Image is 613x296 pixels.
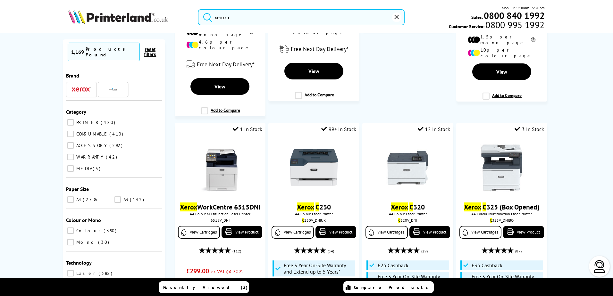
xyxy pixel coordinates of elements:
div: 320V_DNI [367,218,448,223]
span: Brand [66,72,79,79]
span: View [308,68,319,74]
input: PRINTER 420 [67,119,74,126]
div: 6515V_DNI [180,218,261,223]
span: Free Next Day Delivery* [291,45,348,53]
label: Add to Compare [483,93,522,105]
span: £299.00 [186,267,209,275]
a: View Cartridges [365,226,407,239]
span: (87) [515,245,522,257]
label: Add to Compare [295,92,334,104]
mark: C [315,202,319,211]
img: Printerland Logo [68,10,168,24]
span: 410 [109,131,125,137]
input: MEDIA 5 [67,165,74,172]
span: Recently Viewed (3) [163,284,248,290]
li: 1.5p per mono page [468,34,535,45]
span: 292 [109,143,124,148]
b: 0800 840 1992 [484,10,545,21]
div: Products Found [86,46,136,58]
span: CONSUMABLE [75,131,109,137]
mark: C [398,218,400,223]
span: A3 [122,197,129,202]
a: View Product [503,226,544,238]
mark: Xerox [297,202,314,211]
span: 30 [98,239,111,245]
span: A4 [75,197,82,202]
img: user-headset-light.svg [593,260,606,273]
div: 3 In Stock [515,126,544,132]
a: View [472,63,531,80]
span: (54) [328,245,334,257]
div: 325V_DNIBO [461,218,542,223]
span: A4 Colour Multifunction Laser Printer [178,211,262,216]
span: A4 Colour Laser Printer [365,211,450,216]
img: Xerox-6515-FrontFacing-Small.jpg [196,144,244,192]
span: 1,169 [71,49,84,55]
span: 390 [104,228,118,234]
img: Navigator [109,86,117,94]
input: Search product or brand [198,9,405,25]
span: A4 Colour Multifunction Laser Printer [459,211,544,216]
a: Printerland Logo [68,10,190,25]
span: 420 [101,119,117,125]
input: Colour 390 [67,227,74,234]
a: View [284,63,343,79]
span: Sales: [471,14,483,20]
mark: Xerox [391,202,408,211]
div: 12 In Stock [418,126,450,132]
input: WARRANTY 42 [67,154,74,160]
span: Free 3 Year On-Site Warranty and Extend up to 5 Years* [284,262,354,275]
a: Compare Products [343,281,434,293]
span: Compare Products [354,284,432,290]
span: 386 [98,270,114,276]
span: 142 [130,197,146,202]
input: A3 142 [114,196,121,203]
input: A4 278 [67,196,74,203]
span: MEDIA [75,166,92,171]
span: View [496,69,507,75]
div: 230V_DNIUK [273,218,354,223]
div: modal_delivery [178,55,262,73]
mark: Xerox [180,202,197,211]
a: View Product [222,226,262,238]
span: ex VAT @ 20% [211,268,242,275]
span: Paper Size [66,186,89,192]
div: modal_delivery [272,40,356,58]
span: ACCESSORY [75,143,109,148]
img: Xerox-C230-Front-Main-Small.jpg [290,144,338,192]
mark: C [302,218,304,223]
div: 1 In Stock [233,126,262,132]
a: View Product [409,226,450,238]
span: 5 [93,166,102,171]
a: View Cartridges [272,226,314,239]
span: Mon - Fri 9:00am - 5:30pm [502,5,545,11]
input: CONSUMABLE 410 [67,131,74,137]
input: ACCESSORY 292 [67,142,74,149]
span: Colour [75,228,103,234]
span: WARRANTY [75,154,105,160]
span: Category [66,109,86,115]
a: Xerox C320 [391,202,425,211]
a: Recently Viewed (3) [159,281,249,293]
a: XeroxWorkCentre 6515DNI [180,202,260,211]
mark: C [483,202,486,211]
img: Xerox [72,87,91,92]
a: View Product [315,226,356,238]
img: xerox-c320-front-small.jpg [384,144,432,192]
span: (112) [232,245,241,257]
div: 99+ In Stock [321,126,356,132]
label: Add to Compare [201,107,240,119]
span: Mono [75,239,97,245]
span: A4 Colour Laser Printer [272,211,356,216]
span: PRINTER [75,119,100,125]
span: Free 3 Year On-Site Warranty and Extend up to 5 Years* [378,273,448,286]
button: reset filters [140,46,160,57]
span: Free Next Day Delivery* [197,61,255,68]
span: £25 Cashback [378,262,408,268]
span: 278 [83,197,98,202]
li: 4.6p per colour page [186,39,254,51]
a: View Cartridges [459,226,501,239]
a: View [190,78,249,95]
li: 10p per colour page [468,47,535,59]
mark: C [409,202,413,211]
